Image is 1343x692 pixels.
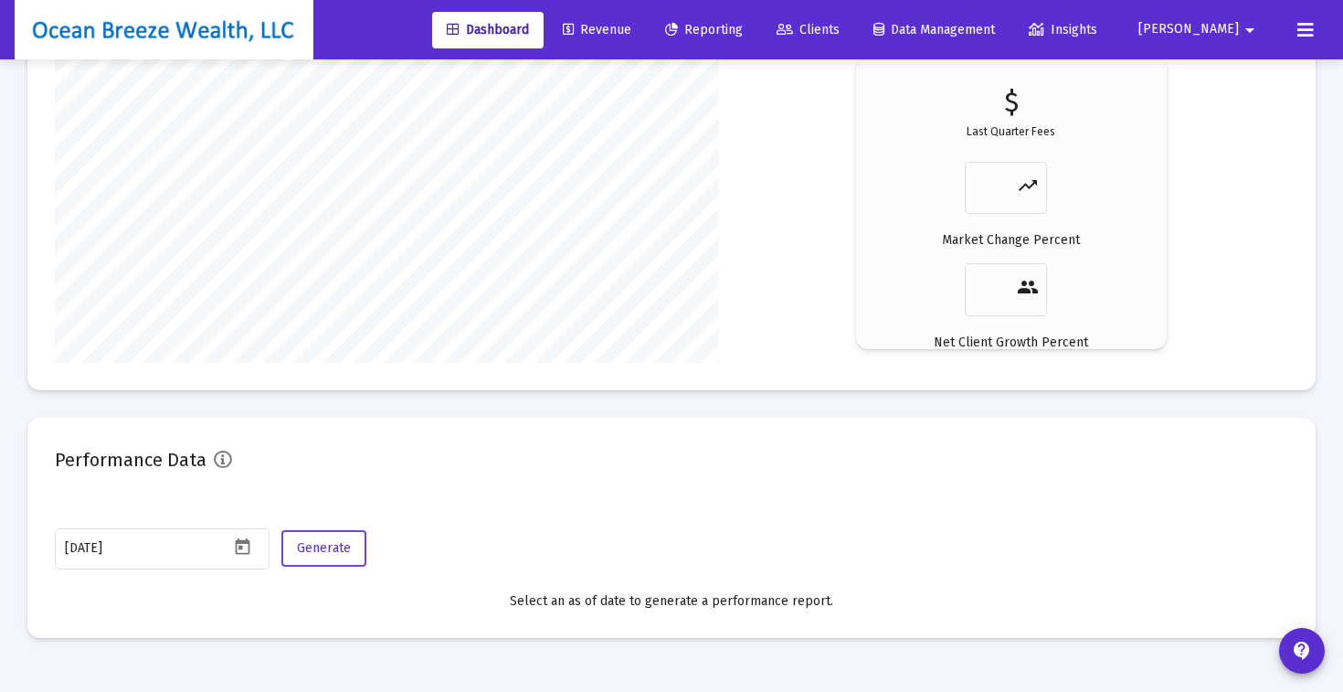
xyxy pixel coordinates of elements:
span: Generate [297,540,351,556]
div: Select an as of date to generate a performance report. [55,592,1288,611]
a: Dashboard [432,12,544,48]
a: Clients [762,12,854,48]
button: Generate [281,530,366,567]
span: Insights [1029,22,1097,37]
mat-icon: arrow_drop_down [1239,12,1261,48]
mat-icon: trending_up [1017,175,1039,197]
p: Last Quarter Fees [967,122,1055,141]
span: [PERSON_NAME] [1138,22,1239,37]
h2: Performance Data [55,445,206,474]
button: [PERSON_NAME] [1116,11,1283,48]
input: Select a Date [65,541,229,556]
mat-icon: people [1017,276,1039,298]
span: Reporting [665,22,743,37]
a: Reporting [650,12,757,48]
p: Market Change Percent [942,231,1080,250]
img: Dashboard [28,12,300,48]
a: Data Management [859,12,1010,48]
span: Revenue [563,22,631,37]
span: Clients [777,22,840,37]
button: Open calendar [229,534,256,560]
mat-icon: contact_support [1291,640,1313,662]
p: $ [1004,93,1019,112]
a: Insights [1014,12,1112,48]
span: Dashboard [447,22,529,37]
a: Revenue [548,12,646,48]
span: Data Management [873,22,995,37]
p: Net Client Growth Percent [934,334,1088,352]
